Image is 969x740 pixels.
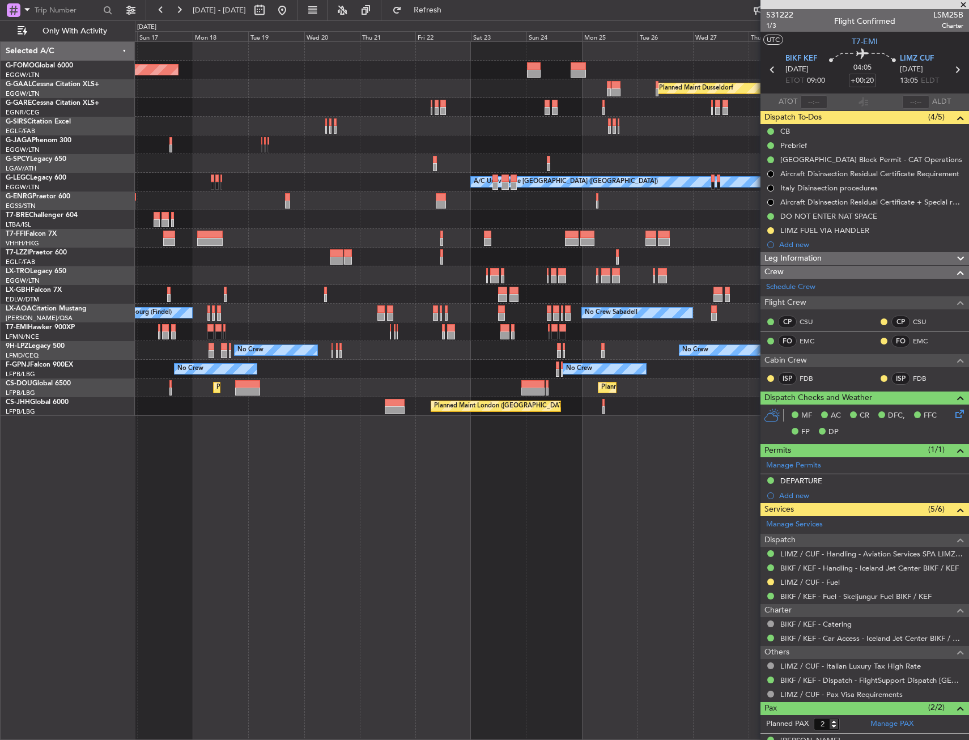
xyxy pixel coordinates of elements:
[248,31,304,41] div: Tue 19
[780,197,963,207] div: Aircraft Disinsection Residual Certificate + Special request
[778,316,797,328] div: CP
[29,27,120,35] span: Only With Activity
[6,380,32,387] span: CS-DOU
[6,71,40,79] a: EGGW/LTN
[6,239,39,248] a: VHHH/HKG
[474,173,658,190] div: A/C Unavailable [GEOGRAPHIC_DATA] ([GEOGRAPHIC_DATA])
[766,718,809,730] label: Planned PAX
[780,563,959,573] a: BIKF / KEF - Handling - Iceland Jet Center BIKF / KEF
[780,155,962,164] div: [GEOGRAPHIC_DATA] Block Permit - CAT Operations
[6,389,35,397] a: LFPB/LBG
[800,373,825,384] a: FDB
[780,183,878,193] div: Italy Disinsection procedures
[764,702,777,715] span: Pax
[6,407,35,416] a: LFPB/LBG
[921,75,939,87] span: ELDT
[6,231,25,237] span: T7-FFI
[6,137,71,144] a: G-JAGAPhenom 300
[6,100,99,107] a: G-GARECessna Citation XLS+
[6,164,36,173] a: LGAV/ATH
[137,23,156,32] div: [DATE]
[6,62,35,69] span: G-FOMO
[764,296,806,309] span: Flight Crew
[6,333,39,341] a: LFMN/NCE
[6,324,28,331] span: T7-EMI
[780,690,903,699] a: LIMZ / CUF - Pax Visa Requirements
[900,75,918,87] span: 13:05
[682,342,708,359] div: No Crew
[12,22,123,40] button: Only With Activity
[763,35,783,45] button: UTC
[659,80,733,97] div: Planned Maint Dusseldorf
[928,111,945,123] span: (4/5)
[800,336,825,346] a: EMC
[6,295,39,304] a: EDLW/DTM
[928,701,945,713] span: (2/2)
[6,193,70,200] a: G-ENRGPraetor 600
[6,268,30,275] span: LX-TRO
[6,343,65,350] a: 9H-LPZLegacy 500
[526,31,582,41] div: Sun 24
[779,96,797,108] span: ATOT
[766,519,823,530] a: Manage Services
[193,5,246,15] span: [DATE] - [DATE]
[933,9,963,21] span: LSM25B
[780,619,852,629] a: BIKF / KEF - Catering
[928,503,945,515] span: (5/6)
[6,287,62,294] a: LX-GBHFalcon 7X
[764,392,872,405] span: Dispatch Checks and Weather
[913,317,938,327] a: CSU
[891,316,910,328] div: CP
[6,380,71,387] a: CS-DOUGlobal 6500
[800,95,827,109] input: --:--
[780,577,840,587] a: LIMZ / CUF - Fuel
[933,21,963,31] span: Charter
[780,226,869,235] div: LIMZ FUEL VIA HANDLER
[6,108,40,117] a: EGNR/CEG
[6,268,66,275] a: LX-TROLegacy 650
[852,36,878,48] span: T7-EMI
[434,398,569,415] div: Planned Maint London ([GEOGRAPHIC_DATA])
[764,534,796,547] span: Dispatch
[785,53,817,65] span: BIKF KEF
[780,592,932,601] a: BIKF / KEF - Fuel - Skeljungur Fuel BIKF / KEF
[785,64,809,75] span: [DATE]
[6,156,30,163] span: G-SPCY
[177,360,203,377] div: No Crew
[6,193,32,200] span: G-ENRG
[6,62,73,69] a: G-FOMOGlobal 6000
[415,31,471,41] div: Fri 22
[780,141,807,150] div: Prebrief
[891,372,910,385] div: ISP
[6,81,99,88] a: G-GAALCessna Citation XLS+
[6,146,40,154] a: EGGW/LTN
[6,100,32,107] span: G-GARE
[900,53,934,65] span: LIMZ CUF
[766,9,793,21] span: 531222
[764,111,822,124] span: Dispatch To-Dos
[870,718,913,730] a: Manage PAX
[831,410,841,422] span: AC
[6,175,66,181] a: G-LEGCLegacy 600
[6,277,40,285] a: EGGW/LTN
[924,410,937,422] span: FFC
[807,75,825,87] span: 09:00
[780,633,963,643] a: BIKF / KEF - Car Access - Iceland Jet Center BIKF / KEF
[834,15,895,27] div: Flight Confirmed
[780,211,877,221] div: DO NOT ENTER NAT SPACE
[860,410,869,422] span: CR
[6,249,29,256] span: T7-LZZI
[6,212,78,219] a: T7-BREChallenger 604
[766,460,821,471] a: Manage Permits
[6,362,73,368] a: F-GPNJFalcon 900EX
[137,31,193,41] div: Sun 17
[6,231,57,237] a: T7-FFIFalcon 7X
[764,604,792,617] span: Charter
[928,444,945,456] span: (1/1)
[6,183,40,192] a: EGGW/LTN
[6,118,71,125] a: G-SIRSCitation Excel
[6,324,75,331] a: T7-EMIHawker 900XP
[780,126,790,136] div: CB
[6,370,35,378] a: LFPB/LBG
[637,31,693,41] div: Tue 26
